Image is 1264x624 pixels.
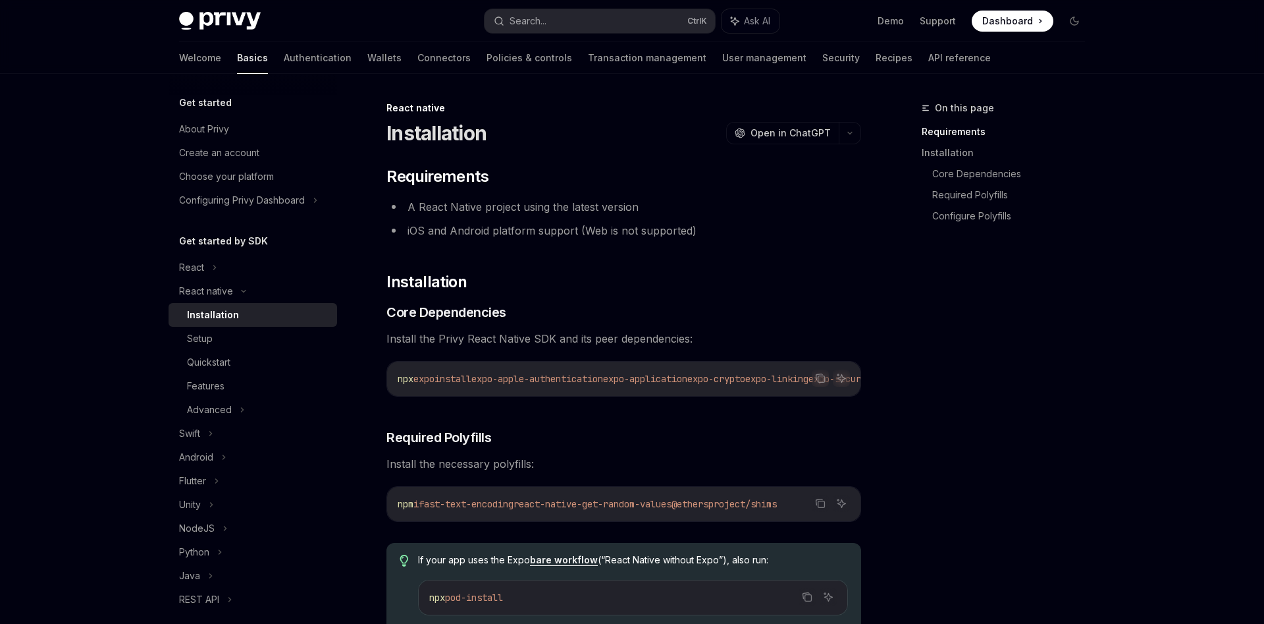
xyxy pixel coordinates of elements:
[179,192,305,208] div: Configuring Privy Dashboard
[367,42,402,74] a: Wallets
[417,42,471,74] a: Connectors
[179,233,268,249] h5: Get started by SDK
[418,553,848,567] span: If your app uses the Expo (“React Native without Expo”), also run:
[179,544,209,560] div: Python
[169,351,337,374] a: Quickstart
[169,117,337,141] a: About Privy
[169,165,337,188] a: Choose your platform
[179,426,200,441] div: Swift
[179,169,274,184] div: Choose your platform
[413,498,419,510] span: i
[179,145,259,161] div: Create an account
[386,121,487,145] h1: Installation
[386,221,861,240] li: iOS and Android platform support (Web is not supported)
[687,16,707,26] span: Ctrl K
[726,122,839,144] button: Open in ChatGPT
[1064,11,1085,32] button: Toggle dark mode
[386,198,861,216] li: A React Native project using the latest version
[386,329,861,348] span: Install the Privy React Native SDK and its peer dependencies:
[179,473,206,489] div: Flutter
[434,373,471,385] span: install
[471,373,603,385] span: expo-apple-authentication
[386,166,488,187] span: Requirements
[179,449,213,465] div: Android
[179,497,201,513] div: Unity
[932,206,1095,227] a: Configure Polyfills
[928,42,991,74] a: API reference
[237,42,268,74] a: Basics
[169,327,337,351] a: Setup
[179,521,215,536] div: NodeJS
[487,42,572,74] a: Policies & controls
[878,14,904,28] a: Demo
[169,374,337,398] a: Features
[179,95,232,111] h5: Get started
[179,283,233,299] div: React native
[513,498,671,510] span: react-native-get-random-values
[530,554,598,566] a: bare workflow
[386,303,506,322] span: Core Dependencies
[386,455,861,473] span: Install the necessary polyfills:
[284,42,352,74] a: Authentication
[744,14,770,28] span: Ask AI
[485,9,715,33] button: Search...CtrlK
[922,142,1095,163] a: Installation
[429,592,445,604] span: npx
[413,373,434,385] span: expo
[820,588,837,606] button: Ask AI
[932,184,1095,206] a: Required Polyfills
[179,121,229,137] div: About Privy
[750,127,831,140] span: Open in ChatGPT
[722,42,806,74] a: User management
[419,498,513,510] span: fast-text-encoding
[745,373,808,385] span: expo-linking
[876,42,912,74] a: Recipes
[386,271,467,293] span: Installation
[920,14,956,28] a: Support
[833,495,850,512] button: Ask AI
[386,101,861,115] div: React native
[179,260,204,275] div: React
[187,378,224,394] div: Features
[398,498,413,510] span: npm
[808,373,898,385] span: expo-secure-store
[922,121,1095,142] a: Requirements
[982,14,1033,28] span: Dashboard
[935,100,994,116] span: On this page
[187,307,239,323] div: Installation
[187,402,232,418] div: Advanced
[179,12,261,30] img: dark logo
[799,588,816,606] button: Copy the contents from the code block
[822,42,860,74] a: Security
[687,373,745,385] span: expo-crypto
[603,373,687,385] span: expo-application
[400,555,409,567] svg: Tip
[972,11,1053,32] a: Dashboard
[187,331,213,347] div: Setup
[722,9,779,33] button: Ask AI
[671,498,777,510] span: @ethersproject/shims
[932,163,1095,184] a: Core Dependencies
[179,42,221,74] a: Welcome
[588,42,706,74] a: Transaction management
[445,592,503,604] span: pod-install
[812,370,829,387] button: Copy the contents from the code block
[187,355,230,370] div: Quickstart
[812,495,829,512] button: Copy the contents from the code block
[833,370,850,387] button: Ask AI
[398,373,413,385] span: npx
[179,568,200,584] div: Java
[179,592,219,608] div: REST API
[169,141,337,165] a: Create an account
[169,303,337,327] a: Installation
[386,428,491,447] span: Required Polyfills
[510,13,546,29] div: Search...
